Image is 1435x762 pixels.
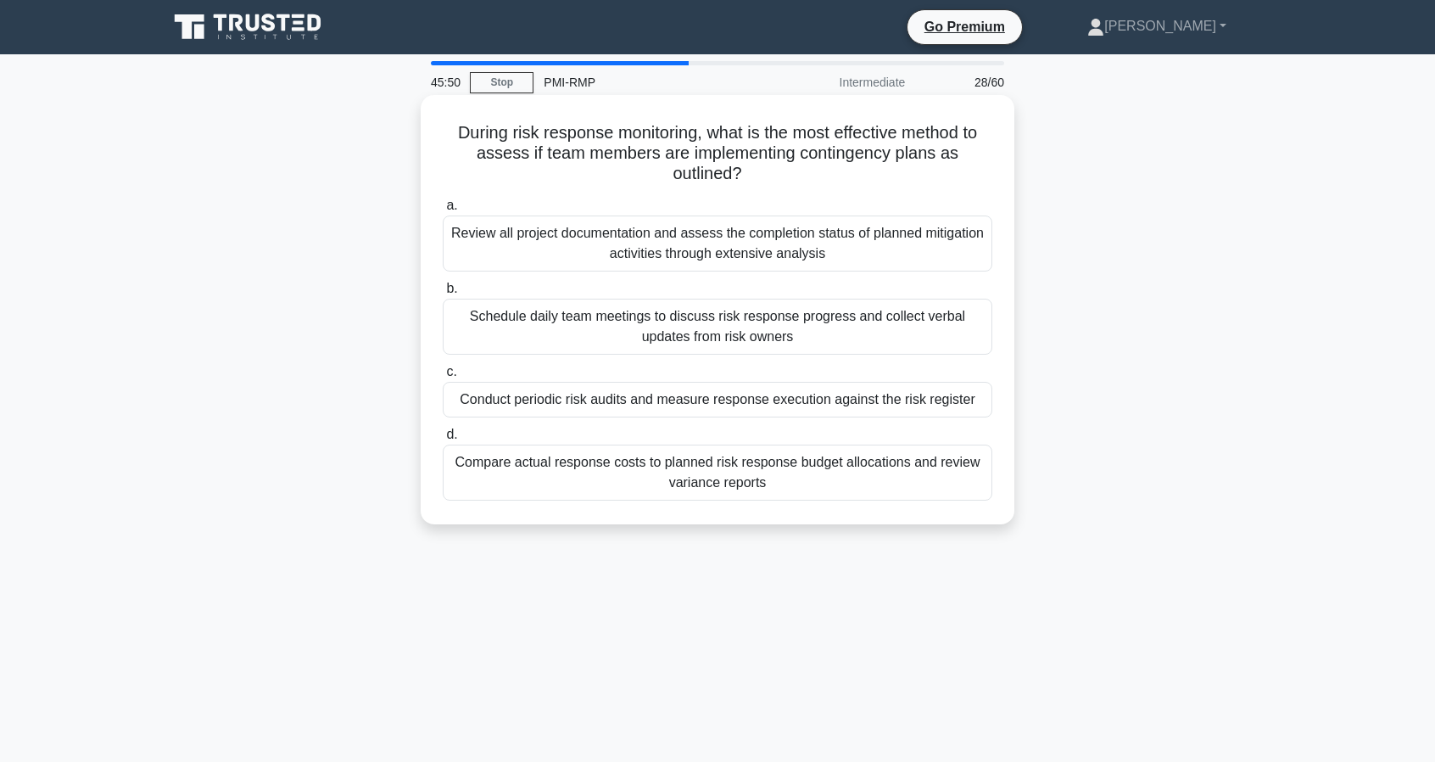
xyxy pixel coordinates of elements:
a: Stop [470,72,533,93]
div: Compare actual response costs to planned risk response budget allocations and review variance rep... [443,445,992,501]
div: Conduct periodic risk audits and measure response execution against the risk register [443,382,992,417]
div: 28/60 [915,65,1014,99]
a: [PERSON_NAME] [1047,9,1267,43]
span: a. [446,198,457,212]
span: b. [446,281,457,295]
span: d. [446,427,457,441]
div: Intermediate [767,65,915,99]
div: 45:50 [421,65,470,99]
a: Go Premium [914,16,1015,37]
span: c. [446,364,456,378]
h5: During risk response monitoring, what is the most effective method to assess if team members are ... [441,122,994,185]
div: PMI-RMP [533,65,767,99]
div: Schedule daily team meetings to discuss risk response progress and collect verbal updates from ri... [443,299,992,355]
div: Review all project documentation and assess the completion status of planned mitigation activitie... [443,216,992,272]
